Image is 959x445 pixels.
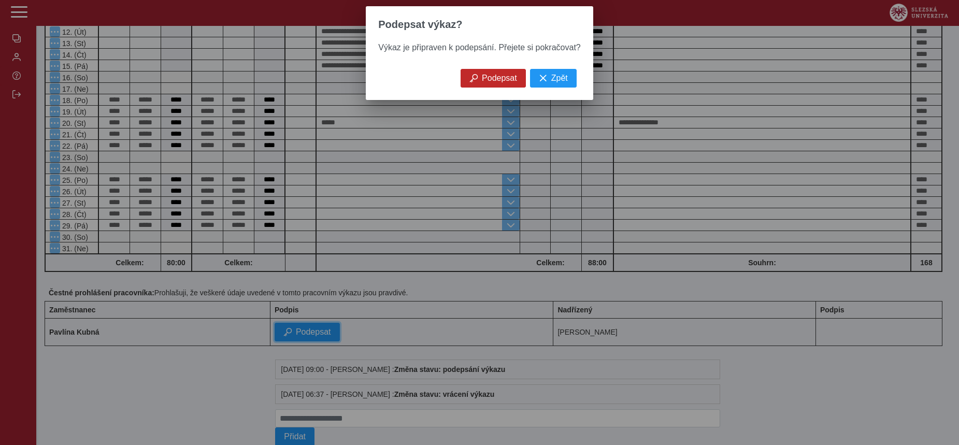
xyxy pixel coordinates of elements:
span: Zpět [551,74,568,83]
span: Podepsat [482,74,517,83]
button: Podepsat [461,69,526,88]
button: Zpět [530,69,577,88]
span: Podepsat výkaz? [378,19,462,31]
span: Výkaz je připraven k podepsání. Přejete si pokračovat? [378,43,580,52]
